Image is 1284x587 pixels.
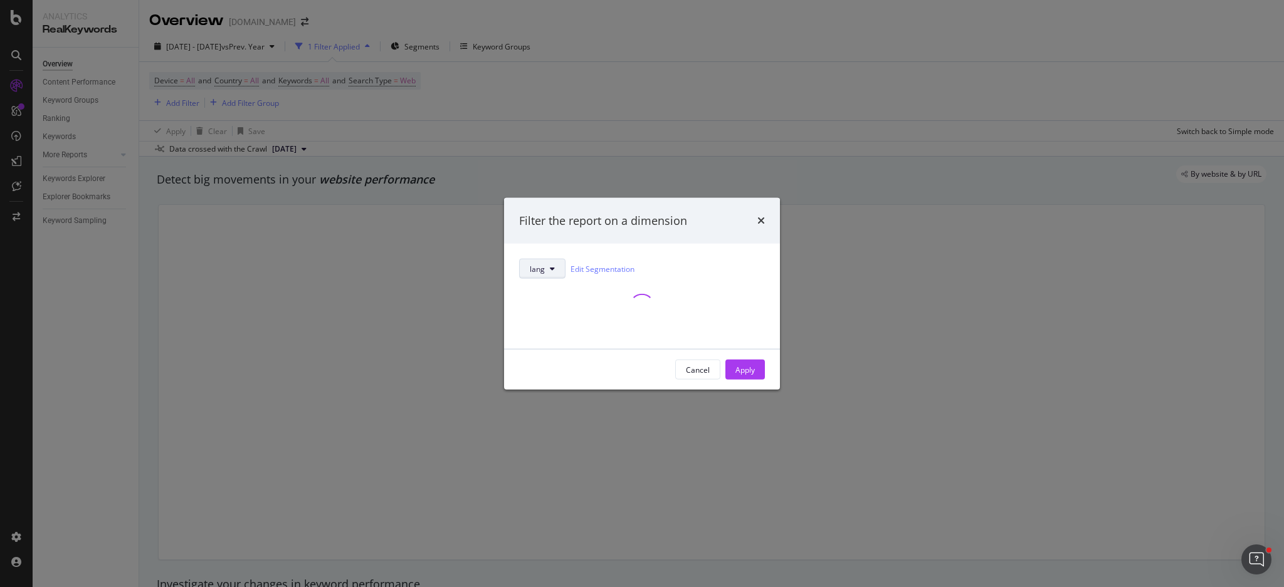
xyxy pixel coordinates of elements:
span: lang [530,263,545,274]
iframe: Intercom live chat [1241,544,1271,574]
a: Edit Segmentation [571,262,634,275]
div: times [757,212,765,229]
div: Apply [735,364,755,375]
div: Cancel [686,364,710,375]
div: modal [504,197,780,390]
button: Cancel [675,360,720,380]
button: lang [519,259,566,279]
div: Filter the report on a dimension [519,212,687,229]
button: Apply [725,360,765,380]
